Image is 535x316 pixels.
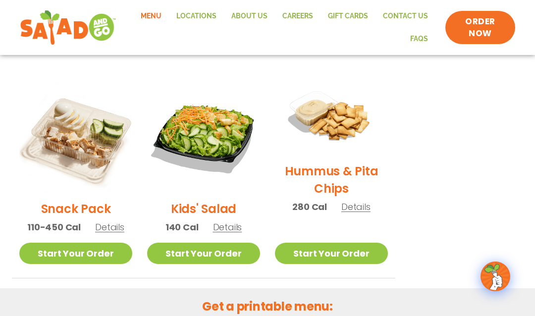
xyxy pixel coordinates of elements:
a: ORDER NOW [445,11,515,45]
h2: Get a printable menu: [12,298,523,315]
span: Details [95,221,124,233]
a: FAQs [403,28,435,51]
a: Menu [133,5,169,28]
img: wpChatIcon [481,263,509,290]
h2: Kids' Salad [171,200,236,217]
span: 140 Cal [165,220,199,234]
a: Start Your Order [275,243,388,264]
a: Start Your Order [147,243,260,264]
a: Careers [275,5,321,28]
a: Locations [169,5,224,28]
img: Product photo for Kids’ Salad [147,80,260,193]
h2: Snack Pack [41,200,111,217]
img: Product photo for Hummus & Pita Chips [275,80,388,155]
span: Details [213,221,242,233]
span: Details [341,201,371,213]
a: Contact Us [375,5,435,28]
nav: Menu [126,5,436,50]
a: GIFT CARDS [321,5,375,28]
a: About Us [224,5,275,28]
img: new-SAG-logo-768×292 [20,8,116,48]
h2: Hummus & Pita Chips [275,162,388,197]
img: Product photo for Snack Pack [19,80,132,193]
span: 110-450 Cal [27,220,81,234]
span: ORDER NOW [455,16,505,40]
span: 280 Cal [292,200,327,213]
a: Start Your Order [19,243,132,264]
